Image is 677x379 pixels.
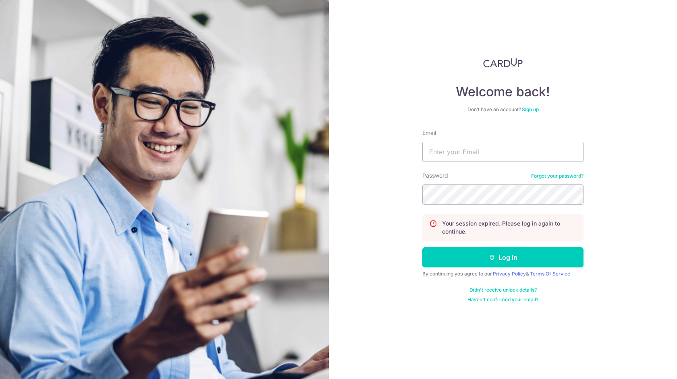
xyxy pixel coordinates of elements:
input: Enter your Email [422,142,584,162]
img: CardUp Logo [483,58,523,68]
a: Privacy Policy [493,271,526,277]
label: Email [422,129,436,137]
a: Haven't confirmed your email? [467,296,538,303]
div: Don’t have an account? [422,106,584,113]
a: Didn't receive unlock details? [469,287,537,293]
button: Log in [422,247,584,267]
a: Forgot your password? [531,173,584,179]
div: By continuing you agree to our & [422,271,584,277]
a: Sign up [522,106,539,112]
p: Your session expired. Please log in again to continue. [442,220,577,236]
h4: Welcome back! [422,84,584,100]
label: Password [422,172,448,180]
a: Terms Of Service [530,271,570,277]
